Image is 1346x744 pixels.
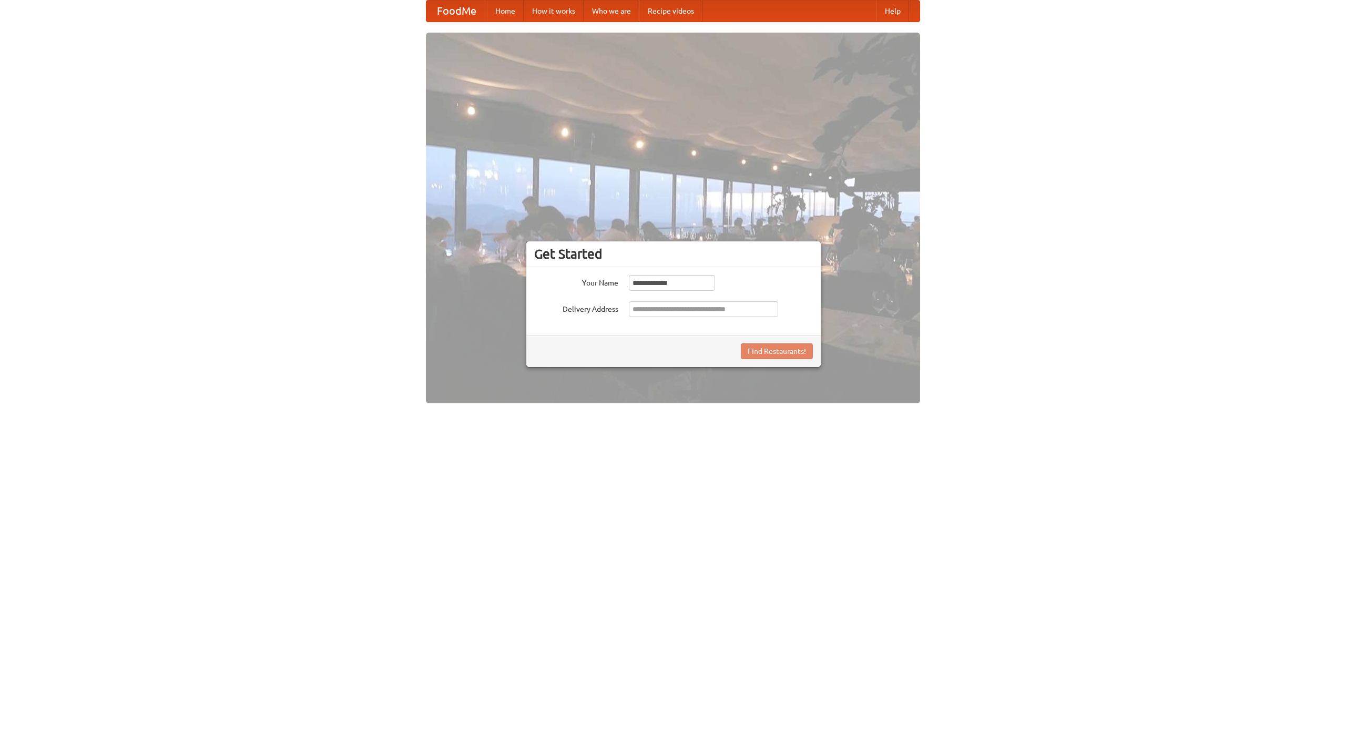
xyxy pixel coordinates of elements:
a: How it works [524,1,584,22]
a: Home [487,1,524,22]
button: Find Restaurants! [741,343,813,359]
a: Help [876,1,909,22]
label: Your Name [534,275,618,288]
label: Delivery Address [534,301,618,314]
a: Recipe videos [639,1,702,22]
a: Who we are [584,1,639,22]
h3: Get Started [534,246,813,262]
a: FoodMe [426,1,487,22]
